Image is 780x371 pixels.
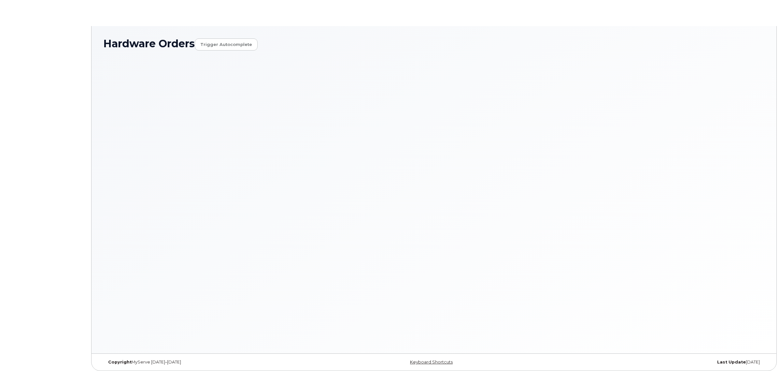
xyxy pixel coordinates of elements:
[410,360,453,364] a: Keyboard Shortcuts
[103,38,765,51] h1: Hardware Orders
[544,360,765,365] div: [DATE]
[103,360,324,365] div: MyServe [DATE]–[DATE]
[717,360,746,364] strong: Last Update
[108,360,132,364] strong: Copyright
[195,38,258,51] a: Trigger autocomplete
